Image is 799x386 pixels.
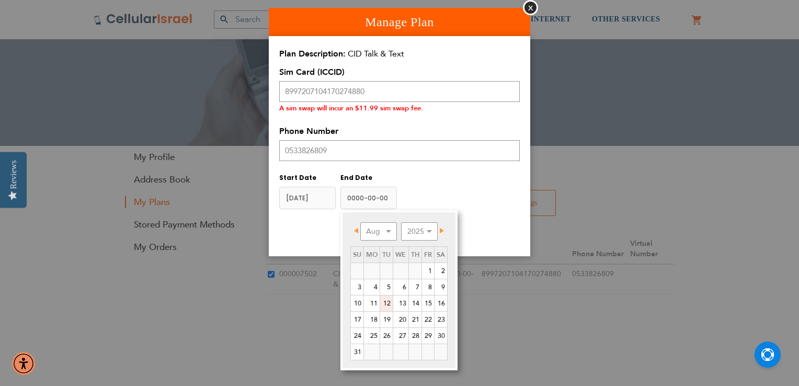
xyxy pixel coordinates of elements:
a: 10 [351,296,363,311]
a: 21 [409,312,421,327]
a: 16 [435,296,447,311]
a: 6 [393,279,408,295]
a: 15 [422,296,434,311]
a: 3 [351,279,363,295]
div: Reviews [9,160,18,189]
select: Select year [401,222,438,241]
span: End Date [340,173,372,182]
a: 18 [364,312,380,327]
span: Phone Number [279,126,338,137]
select: Select month [360,222,397,241]
span: Saturday [437,250,445,259]
a: 7 [409,279,421,295]
div: Accessibility Menu [12,352,35,375]
span: CID Talk & Text [348,48,404,60]
a: 9 [435,279,447,295]
a: 17 [351,312,363,327]
a: 29 [422,328,434,344]
a: 27 [393,328,408,344]
a: 25 [364,328,380,344]
a: 14 [409,296,421,311]
span: Friday [424,250,432,259]
a: 12 [380,296,393,311]
span: Start Date [279,173,316,182]
a: Prev [351,224,364,237]
a: 19 [380,312,393,327]
span: Next [440,228,444,233]
a: 28 [409,328,421,344]
a: 5 [380,279,393,295]
span: Tuesday [382,250,391,259]
a: 26 [380,328,393,344]
a: 24 [351,328,363,344]
a: 8 [422,279,434,295]
span: Prev [354,228,358,233]
a: 31 [351,344,363,360]
a: 13 [393,296,408,311]
a: 1 [422,263,434,279]
input: y-MM-dd [279,187,336,209]
span: Thursday [411,250,419,259]
a: 2 [435,263,447,279]
a: 30 [435,328,447,344]
a: 11 [364,296,380,311]
span: Sunday [353,250,361,259]
span: Wednesday [395,250,406,259]
a: 23 [435,312,447,327]
span: Monday [366,250,378,259]
small: A sim swap will incur an $11.99 sim swap fee. [279,104,423,113]
a: 4 [364,279,380,295]
span: Plan Description [279,48,346,60]
a: 20 [393,312,408,327]
h1: Manage Plan [269,8,530,36]
a: Next [433,224,446,237]
span: Sim Card (ICCID) [279,66,345,78]
input: MM/DD/YYYY [340,187,397,209]
a: 22 [422,312,434,327]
